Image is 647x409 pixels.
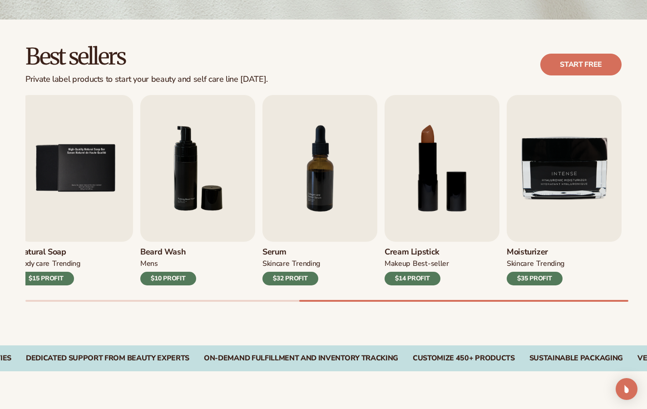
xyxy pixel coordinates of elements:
div: SKINCARE [262,259,289,269]
div: mens [140,259,158,269]
h3: Natural Soap [18,247,80,257]
div: TRENDING [536,259,564,269]
div: $35 PROFIT [507,272,563,285]
div: Dedicated Support From Beauty Experts [26,354,189,363]
div: TRENDING [52,259,80,269]
a: 6 / 9 [140,95,255,285]
div: CUSTOMIZE 450+ PRODUCTS [413,354,515,363]
div: BODY Care [18,259,49,269]
a: 5 / 9 [18,95,133,285]
div: $15 PROFIT [18,272,74,285]
div: MAKEUP [385,259,410,269]
a: 7 / 9 [262,95,377,285]
div: $32 PROFIT [262,272,318,285]
div: SUSTAINABLE PACKAGING [529,354,623,363]
h3: Moisturizer [507,247,564,257]
div: SKINCARE [507,259,533,269]
a: 9 / 9 [507,95,622,285]
div: TRENDING [292,259,320,269]
h3: Beard Wash [140,247,196,257]
a: Start free [540,54,622,75]
h2: Best sellers [25,45,268,69]
div: $10 PROFIT [140,272,196,285]
h3: Cream Lipstick [385,247,449,257]
h3: Serum [262,247,320,257]
div: Open Intercom Messenger [616,378,637,400]
div: $14 PROFIT [385,272,440,285]
a: 8 / 9 [385,95,499,285]
div: Private label products to start your beauty and self care line [DATE]. [25,75,268,85]
div: BEST-SELLER [413,259,449,269]
div: On-Demand Fulfillment and Inventory Tracking [204,354,398,363]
